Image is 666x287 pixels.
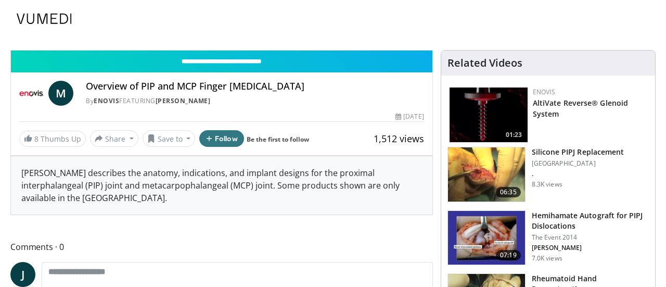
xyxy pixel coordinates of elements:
[450,88,528,142] a: 01:23
[532,254,562,263] p: 7.0K views
[532,210,649,231] h3: Hemihamate Autograft for PIPJ Dislocations
[533,98,629,119] a: AltiVate Reverse® Glenoid System
[94,96,119,105] a: Enovis
[374,132,424,145] span: 1,512 views
[10,240,433,254] span: Comments 0
[532,159,624,168] p: [GEOGRAPHIC_DATA]
[86,81,424,92] h4: Overview of PIP and MCP Finger [MEDICAL_DATA]
[532,233,649,242] p: The Event 2014
[503,130,525,140] span: 01:23
[450,88,528,142] img: 5c1caa1d-9170-4353-b546-f3bbd9b198c6.png.150x105_q85_crop-smart_upscale.png
[447,57,522,69] h4: Related Videos
[19,131,86,147] a: 8 Thumbs Up
[533,88,555,96] a: Enovis
[448,147,525,202] img: Vx8lr-LI9TPdNKgn4xMDoxOjB1O8AjAz.150x105_q85_crop-smart_upscale.jpg
[532,244,649,252] p: Peter Stern
[447,210,649,266] a: 07:19 Hemihamate Autograft for PIPJ Dislocations The Event 2014 [PERSON_NAME] 7.0K views
[448,211,525,265] img: f54c190f-3592-41e5-b148-04021317681f.150x105_q85_crop-smart_upscale.jpg
[19,81,44,106] img: Enovis
[247,135,309,144] a: Be the first to follow
[156,96,211,105] a: [PERSON_NAME]
[496,250,521,260] span: 07:19
[86,96,424,106] div: By FEATURING
[447,147,649,202] a: 06:35 Silicone PIPJ Replacement [GEOGRAPHIC_DATA] . 8.3K views
[496,187,521,197] span: 06:35
[10,262,35,287] a: J
[34,134,39,144] span: 8
[199,130,244,147] button: Follow
[532,147,624,157] h3: Silicone PIPJ Replacement
[532,180,562,189] p: 8.3K views
[532,170,624,178] p: .
[90,130,138,147] button: Share
[143,130,196,147] button: Save to
[17,14,72,24] img: VuMedi Logo
[395,112,424,121] div: [DATE]
[11,156,432,215] div: [PERSON_NAME] describes the anatomy, indications, and implant designs for the proximal interphala...
[48,81,73,106] a: M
